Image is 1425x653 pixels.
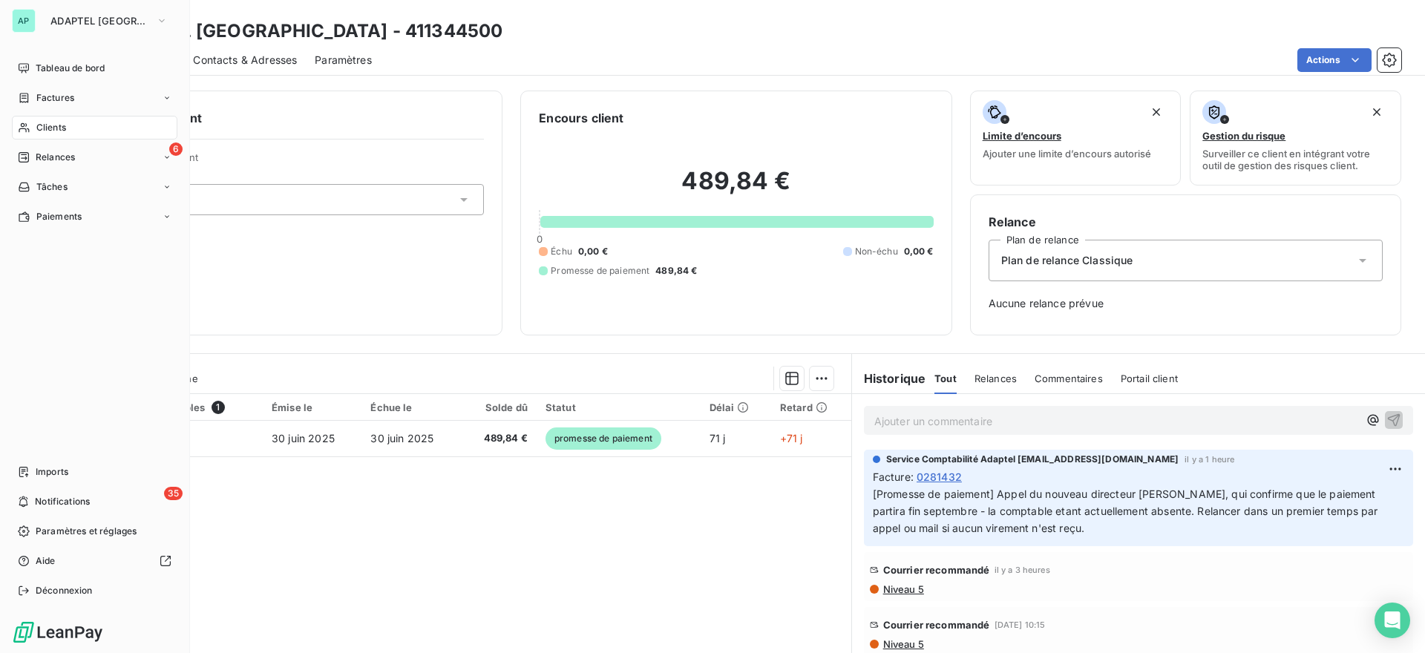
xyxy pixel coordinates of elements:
span: 1 [212,401,225,414]
span: Paiements [36,210,82,223]
span: Tout [934,373,957,384]
h6: Encours client [539,109,623,127]
div: Solde dû [470,401,528,413]
div: Retard [780,401,842,413]
span: Surveiller ce client en intégrant votre outil de gestion des risques client. [1202,148,1389,171]
span: 489,84 € [470,431,528,446]
span: [DATE] 10:15 [995,620,1046,629]
span: ADAPTEL [GEOGRAPHIC_DATA] [50,15,150,27]
span: 30 juin 2025 [272,432,335,444]
span: Gestion du risque [1202,130,1285,142]
span: Notifications [35,495,90,508]
span: 0,00 € [578,245,608,258]
span: +71 j [780,432,803,444]
span: Courrier recommandé [883,564,990,576]
span: [Promesse de paiement] Appel du nouveau directeur [PERSON_NAME], qui confirme que le paiement par... [873,488,1381,534]
span: 0,00 € [904,245,934,258]
span: il y a 1 heure [1185,455,1234,464]
span: 0281432 [917,469,962,485]
span: Factures [36,91,74,105]
span: Courrier recommandé [883,619,990,631]
span: Propriétés Client [119,151,484,172]
span: Clients [36,121,66,134]
span: Contacts & Adresses [193,53,297,68]
span: 6 [169,142,183,156]
span: Paramètres et réglages [36,525,137,538]
span: 35 [164,487,183,500]
span: Non-échu [855,245,898,258]
span: Portail client [1121,373,1178,384]
h3: HOTEL [GEOGRAPHIC_DATA] - 411344500 [131,18,502,45]
span: Niveau 5 [882,638,924,650]
div: Délai [710,401,762,413]
span: Paramètres [315,53,372,68]
h6: Informations client [90,109,484,127]
span: promesse de paiement [546,427,661,450]
span: Déconnexion [36,584,93,597]
span: Niveau 5 [882,583,924,595]
div: Statut [546,401,692,413]
span: Facture : [873,469,914,485]
div: Échue le [370,401,451,413]
h6: Historique [852,370,926,387]
span: 0 [537,233,543,245]
span: Limite d’encours [983,130,1061,142]
span: 489,84 € [655,264,697,278]
span: Échu [551,245,572,258]
img: Logo LeanPay [12,620,104,644]
span: Commentaires [1035,373,1103,384]
span: Promesse de paiement [551,264,649,278]
a: Aide [12,549,177,573]
span: Imports [36,465,68,479]
button: Gestion du risqueSurveiller ce client en intégrant votre outil de gestion des risques client. [1190,91,1401,186]
span: Relances [36,151,75,164]
span: Plan de relance Classique [1001,253,1133,268]
span: Tableau de bord [36,62,105,75]
span: Aide [36,554,56,568]
span: Relances [974,373,1017,384]
div: AP [12,9,36,33]
h6: Relance [989,213,1383,231]
div: Open Intercom Messenger [1375,603,1410,638]
span: Tâches [36,180,68,194]
span: 30 juin 2025 [370,432,433,444]
h2: 489,84 € [539,166,933,211]
span: il y a 3 heures [995,565,1050,574]
div: Émise le [272,401,353,413]
span: Ajouter une limite d’encours autorisé [983,148,1151,160]
span: Service Comptabilité Adaptel [EMAIL_ADDRESS][DOMAIN_NAME] [886,453,1179,466]
button: Limite d’encoursAjouter une limite d’encours autorisé [970,91,1182,186]
button: Actions [1297,48,1372,72]
span: Aucune relance prévue [989,296,1383,311]
span: 71 j [710,432,726,444]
